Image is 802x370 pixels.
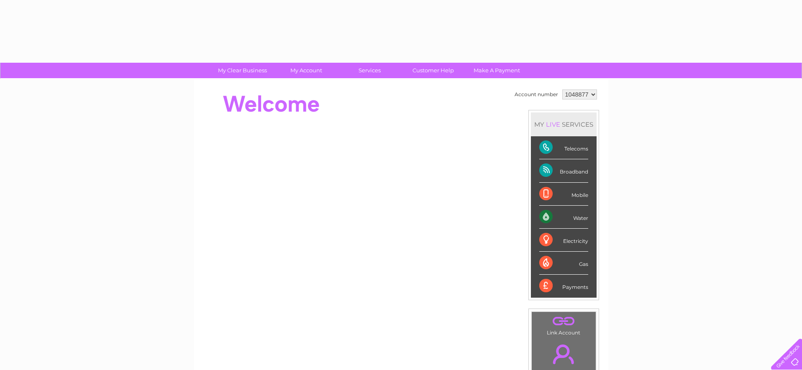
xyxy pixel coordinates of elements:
div: Broadband [539,159,588,182]
a: My Clear Business [208,63,277,78]
a: My Account [272,63,341,78]
td: Account number [512,87,560,102]
div: LIVE [544,120,562,128]
div: Telecoms [539,136,588,159]
td: Link Account [531,311,596,338]
a: Services [335,63,404,78]
div: MY SERVICES [531,112,597,136]
div: Water [539,206,588,229]
div: Payments [539,275,588,297]
a: . [534,314,594,329]
a: Make A Payment [462,63,531,78]
div: Electricity [539,229,588,252]
a: Customer Help [399,63,468,78]
div: Mobile [539,183,588,206]
a: . [534,339,594,369]
div: Gas [539,252,588,275]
